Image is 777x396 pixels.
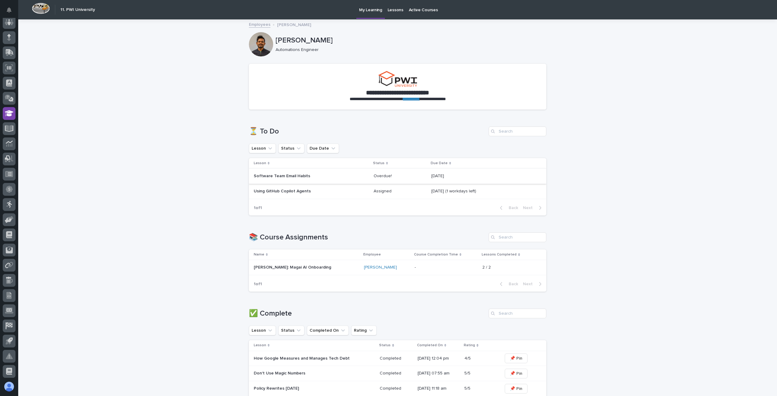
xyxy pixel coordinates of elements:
[523,282,536,286] span: Next
[464,385,472,391] p: 5/5
[249,351,546,366] tr: How Google Measures and Manages Tech DebtCompletedCompleted [DATE] 12:04 pm4/54/5 📌 Pin
[378,71,417,87] img: pwi-university-small.png
[510,355,522,361] span: 📌 Pin
[249,169,546,184] tr: Software Team Email HabitsOverdue!Overdue! [DATE][DATE]
[278,144,304,153] button: Status
[277,21,311,28] p: [PERSON_NAME]
[431,172,445,179] p: [DATE]
[464,355,472,361] p: 4/5
[374,188,393,194] p: Assigned
[254,264,332,270] p: [PERSON_NAME]: Magai AI Onboarding
[254,386,360,391] p: Policy Rewrites [DATE]
[482,251,517,258] p: Lessons Completed
[379,342,391,349] p: Status
[374,172,393,179] p: Overdue!
[414,251,458,258] p: Course Completion Time
[489,127,546,136] input: Search
[249,309,486,318] h1: ✅ Complete
[249,233,486,242] h1: 📚 Course Assignments
[278,326,304,335] button: Status
[431,160,448,167] p: Due Date
[307,326,349,335] button: Completed On
[254,174,360,179] p: Software Team Email Habits
[380,370,402,376] p: Completed
[249,144,276,153] button: Lesson
[505,206,518,210] span: Back
[249,127,486,136] h1: ⏳ To Do
[276,47,541,52] p: Automations Engineer
[276,36,544,45] p: [PERSON_NAME]
[364,265,397,270] a: [PERSON_NAME]
[32,3,50,14] img: Workspace Logo
[482,264,492,270] p: 2 / 2
[418,386,460,391] p: [DATE] 11:18 am
[523,206,536,210] span: Next
[249,260,546,275] tr: [PERSON_NAME]: Magai AI Onboarding[PERSON_NAME]: Magai AI Onboarding [PERSON_NAME] -- 2 / 22 / 2
[249,366,546,381] tr: Don't Use Magic NumbersCompletedCompleted [DATE] 07:55 am5/55/5 📌 Pin
[249,277,267,292] p: 1 of 1
[60,7,95,12] h2: 11. PWI University
[380,355,402,361] p: Completed
[249,184,546,199] tr: Using GitHub Copilot AgentsAssignedAssigned [DATE] (1 workdays left)[DATE] (1 workdays left)
[249,201,267,215] p: 1 of 1
[489,309,546,318] input: Search
[8,7,15,17] div: Notifications
[254,371,360,376] p: Don't Use Magic Numbers
[3,4,15,16] button: Notifications
[505,369,528,378] button: 📌 Pin
[249,21,270,28] a: Employees
[521,205,546,211] button: Next
[254,160,266,167] p: Lesson
[249,326,276,335] button: Lesson
[505,384,528,394] button: 📌 Pin
[254,342,266,349] p: Lesson
[510,386,522,392] span: 📌 Pin
[254,356,360,361] p: How Google Measures and Manages Tech Debt
[254,251,264,258] p: Name
[418,371,460,376] p: [DATE] 07:55 am
[495,205,521,211] button: Back
[417,342,443,349] p: Completed On
[254,189,360,194] p: Using GitHub Copilot Agents
[431,188,477,194] p: [DATE] (1 workdays left)
[489,232,546,242] input: Search
[351,326,377,335] button: Rating
[415,264,417,270] p: -
[3,380,15,393] button: users-avatar
[464,370,472,376] p: 5/5
[505,354,528,363] button: 📌 Pin
[307,144,339,153] button: Due Date
[380,385,402,391] p: Completed
[495,281,521,287] button: Back
[363,251,381,258] p: Employee
[464,342,475,349] p: Rating
[521,281,546,287] button: Next
[505,282,518,286] span: Back
[373,160,385,167] p: Status
[510,371,522,377] span: 📌 Pin
[418,356,460,361] p: [DATE] 12:04 pm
